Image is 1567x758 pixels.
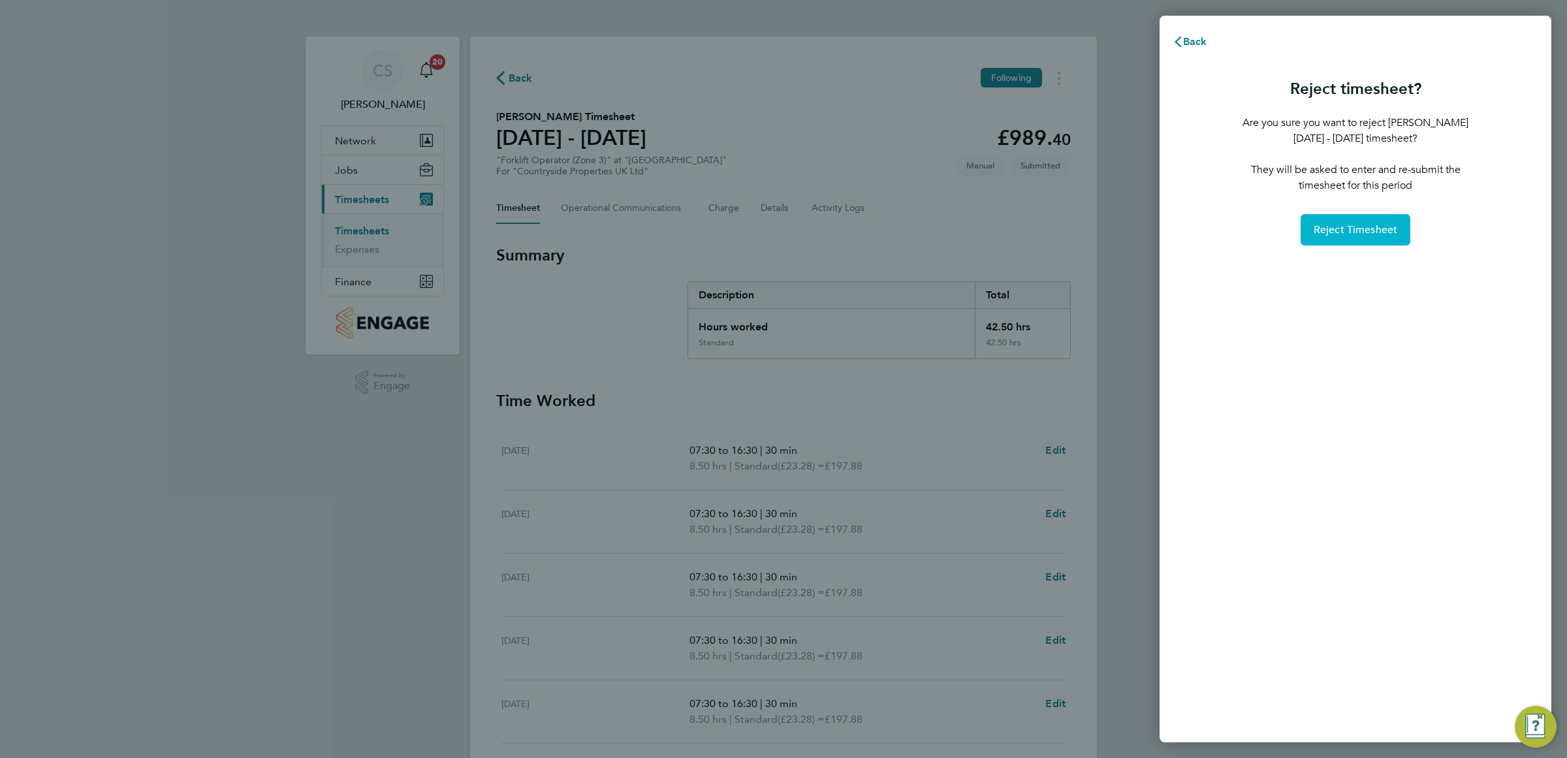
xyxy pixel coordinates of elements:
[1160,29,1220,55] button: Back
[1241,162,1470,193] p: They will be asked to enter and re-submit the timesheet for this period
[1241,115,1470,146] p: Are you sure you want to reject [PERSON_NAME] [DATE] - [DATE] timesheet?
[1301,214,1411,245] button: Reject Timesheet
[1183,35,1207,48] span: Back
[1241,78,1470,99] h3: Reject timesheet?
[1515,706,1557,748] button: Engage Resource Center
[1314,223,1398,236] span: Reject Timesheet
